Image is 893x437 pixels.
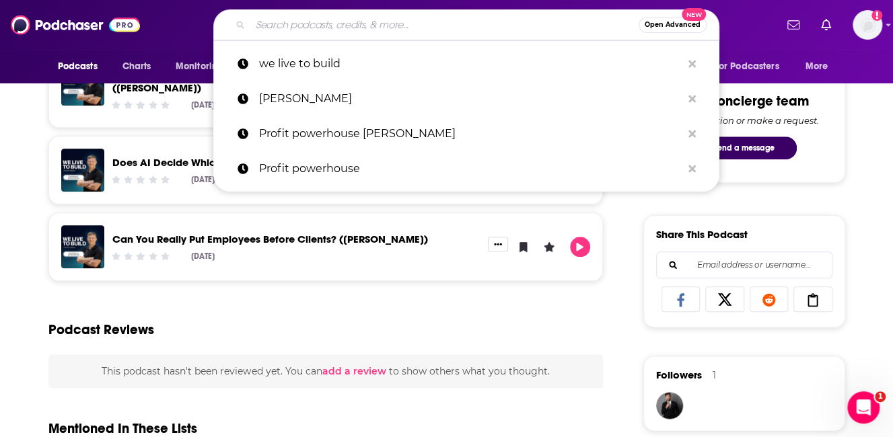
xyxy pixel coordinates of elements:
input: Email address or username... [668,252,821,278]
a: Profit powerhouse [213,151,719,186]
a: we live to build [213,46,719,81]
div: 1 [713,369,716,381]
button: Send a message [692,136,797,159]
div: [DATE] [191,251,215,261]
span: Logged in as crenshawcomms [853,10,882,40]
button: Open AdvancedNew [639,17,707,33]
p: Profit powerhouse alan chen [259,116,682,151]
button: open menu [795,54,845,79]
span: Monitoring [176,57,223,76]
div: [DATE] [191,100,215,110]
button: Bookmark Episode [513,237,534,257]
div: Community Rating: 0 out of 5 [110,251,171,261]
img: JohirMia [656,392,683,419]
a: Share on Reddit [750,286,789,312]
span: Open Advanced [645,22,701,28]
span: More [805,57,828,76]
button: Leave a Rating [539,237,559,257]
span: Charts [122,57,151,76]
button: Show profile menu [853,10,882,40]
button: open menu [706,54,799,79]
span: Followers [656,368,702,381]
a: Share on Facebook [662,286,701,312]
img: Does AI Decide Which Brands We Trust? (Curtis Sparrer) [61,149,104,192]
div: [DATE] [191,175,215,184]
h3: Share This Podcast [656,228,748,241]
div: Your concierge team [679,93,809,110]
a: Copy Link [793,286,832,312]
p: Profit powerhouse [259,151,682,186]
img: What If Creating Problems Is the Key to Business Transformation? (Ted Santos) [61,63,104,106]
span: For Podcasters [715,57,779,76]
button: open menu [48,54,115,79]
div: Community Rating: 0 out of 5 [110,100,171,110]
a: [PERSON_NAME] [213,81,719,116]
h3: Podcast Reviews [48,321,154,338]
button: Show More Button [488,237,508,251]
span: Podcasts [58,57,98,76]
p: drew cashmore [259,81,682,116]
img: Podchaser - Follow, Share and Rate Podcasts [11,12,140,38]
button: Play [570,237,590,257]
input: Search podcasts, credits, & more... [250,14,639,36]
div: Search followers [656,251,832,278]
span: New [682,8,706,21]
a: Show notifications dropdown [782,13,805,36]
a: Does AI Decide Which Brands We Trust? (Curtis Sparrer) [112,156,398,169]
a: Show notifications dropdown [816,13,836,36]
img: User Profile [853,10,882,40]
svg: Add a profile image [871,10,882,21]
div: Community Rating: 0 out of 5 [110,174,171,184]
a: Profit powerhouse [PERSON_NAME] [213,116,719,151]
a: Share on X/Twitter [705,286,744,312]
img: Can You Really Put Employees Before Clients? (Borja Cuan) [61,225,104,268]
p: we live to build [259,46,682,81]
iframe: Intercom live chat [847,391,880,424]
button: open menu [166,54,241,79]
a: Charts [114,54,159,79]
h2: Mentioned In These Lists [48,420,197,437]
div: Search podcasts, credits, & more... [213,9,719,40]
span: 1 [875,391,886,402]
div: Ask a question or make a request. [670,115,819,126]
button: add a review [322,364,386,379]
span: This podcast hasn't been reviewed yet. You can to show others what you thought. [102,365,549,377]
a: Can You Really Put Employees Before Clients? (Borja Cuan) [112,233,428,245]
